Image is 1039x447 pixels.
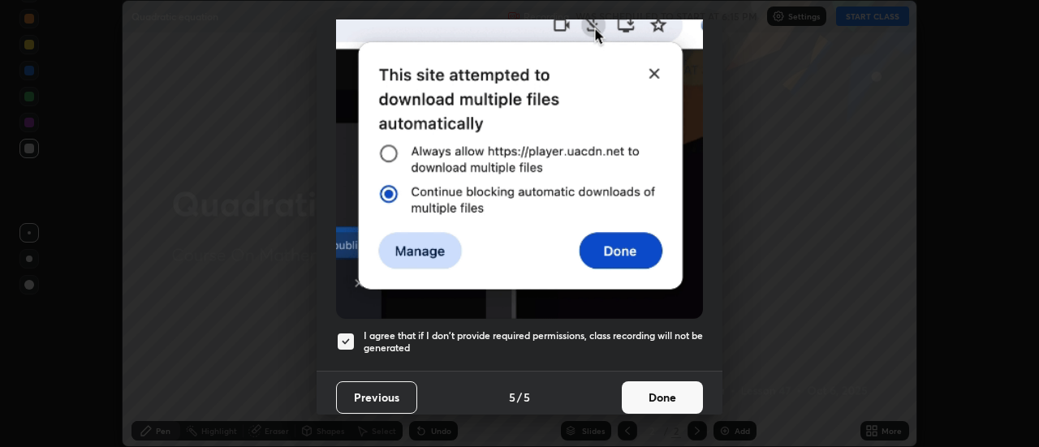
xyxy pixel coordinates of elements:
h4: 5 [509,389,515,406]
h4: / [517,389,522,406]
h5: I agree that if I don't provide required permissions, class recording will not be generated [364,329,703,355]
button: Previous [336,381,417,414]
h4: 5 [524,389,530,406]
button: Done [622,381,703,414]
